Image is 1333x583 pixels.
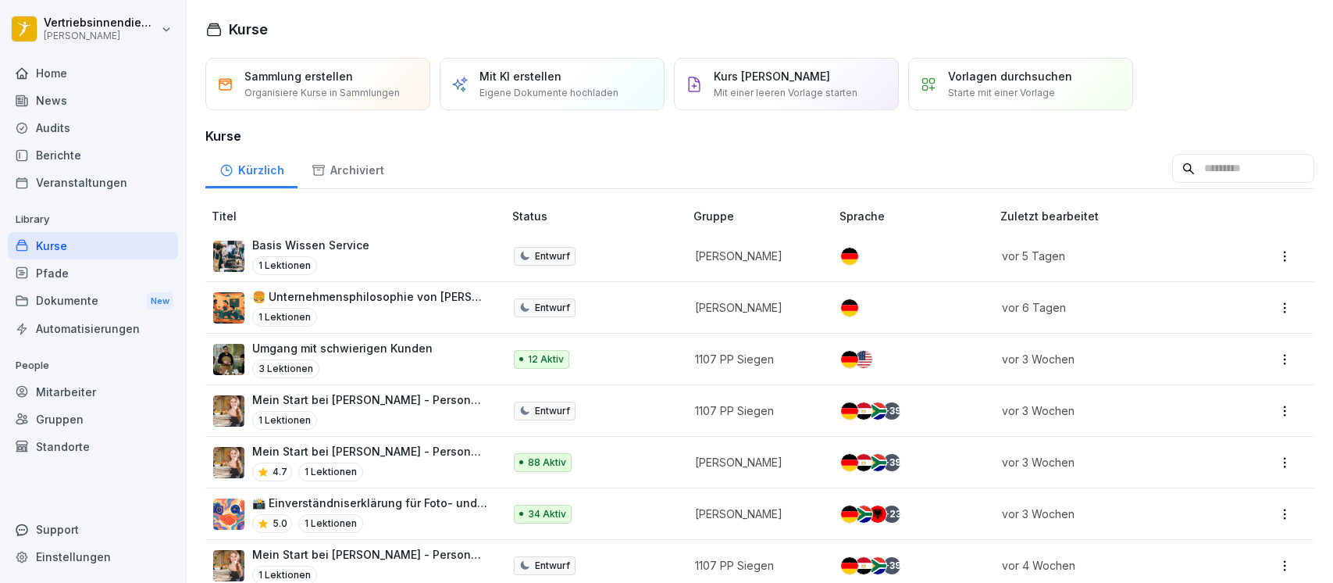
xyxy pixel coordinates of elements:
img: de.svg [841,454,858,471]
a: Einstellungen [8,543,178,570]
p: Zuletzt bearbeitet [1000,208,1234,224]
img: de.svg [841,557,858,574]
img: piso4cs045sdgh18p3b5ocgn.png [213,292,244,324]
p: vor 3 Wochen [1002,402,1215,419]
p: 5.0 [273,517,287,531]
a: Mitarbeiter [8,378,178,406]
p: 1 Lektionen [252,308,317,327]
p: Umgang mit schwierigen Kunden [252,340,433,356]
p: Vertriebsinnendienst [44,16,158,30]
img: us.svg [855,351,872,368]
p: Entwurf [535,249,570,263]
img: za.svg [855,506,872,523]
p: 34 Aktiv [528,507,566,521]
p: Sammlung erstellen [244,68,353,84]
p: vor 3 Wochen [1002,454,1215,470]
p: Library [8,207,178,232]
div: Home [8,59,178,87]
p: 1 Lektionen [298,514,363,533]
img: de.svg [841,299,858,317]
p: 📸 Einverständniserklärung für Foto- und Videonutzung [252,495,487,511]
p: 4.7 [273,465,287,479]
p: Mein Start bei [PERSON_NAME] - Personalfragebogen [252,443,487,460]
a: Berichte [8,141,178,169]
img: de.svg [841,402,858,420]
p: vor 3 Wochen [1002,351,1215,367]
a: Audits [8,114,178,141]
a: DokumenteNew [8,287,178,316]
p: 1 Lektionen [252,256,317,275]
a: News [8,87,178,114]
img: aaay8cu0h1hwaqqp9269xjan.png [213,447,244,478]
p: Organisiere Kurse in Sammlungen [244,86,400,100]
img: za.svg [869,557,886,574]
p: Eigene Dokumente hochladen [479,86,618,100]
div: Gruppen [8,406,178,433]
p: 88 Aktiv [528,456,566,470]
div: New [147,292,173,310]
p: Gruppe [693,208,833,224]
p: People [8,353,178,378]
img: eg.svg [855,454,872,471]
p: 1107 PP Siegen [695,351,814,367]
h3: Kurse [205,127,1314,145]
p: Mein Start bei [PERSON_NAME] - Personalfragebogen [252,392,487,408]
a: Veranstaltungen [8,169,178,196]
p: [PERSON_NAME] [44,30,158,41]
a: Pfade [8,259,178,287]
img: eg.svg [855,402,872,420]
div: Support [8,516,178,543]
p: Entwurf [535,559,570,573]
p: Mein Start bei [PERSON_NAME] - Personalfragebogen [252,546,487,563]
p: Mit einer leeren Vorlage starten [714,86,857,100]
div: + 39 [883,557,900,574]
p: 🍔 Unternehmensphilosophie von [PERSON_NAME] [252,288,487,305]
img: de.svg [841,351,858,368]
p: Entwurf [535,404,570,418]
p: vor 4 Wochen [1002,557,1215,574]
p: 1107 PP Siegen [695,402,814,419]
img: aaay8cu0h1hwaqqp9269xjan.png [213,550,244,581]
a: Automatisierungen [8,315,178,342]
img: za.svg [869,402,886,420]
p: 1107 PP Siegen [695,557,814,574]
img: aaay8cu0h1hwaqqp9269xjan.png [213,395,244,427]
p: 3 Lektionen [252,359,319,378]
a: Standorte [8,433,178,460]
p: Entwurf [535,301,570,315]
p: vor 5 Tagen [1002,248,1215,264]
p: Sprache [839,208,994,224]
h1: Kurse [229,19,268,40]
img: de.svg [841,506,858,523]
p: vor 3 Wochen [1002,506,1215,522]
div: + 39 [883,454,900,471]
p: Kurs [PERSON_NAME] [714,68,830,84]
img: de.svg [841,248,858,265]
p: Vorlagen durchsuchen [948,68,1072,84]
p: 12 Aktiv [528,352,564,367]
p: Mit KI erstellen [479,68,561,84]
p: Basis Wissen Service [252,237,369,253]
p: Status [512,208,687,224]
div: + 39 [883,402,900,420]
a: Archiviert [298,148,397,188]
img: eg.svg [855,557,872,574]
a: Kürzlich [205,148,298,188]
p: 1 Lektionen [298,463,363,481]
img: kmlaa60hhy6rj8umu5j2s6g8.png [213,499,244,530]
div: + 23 [883,506,900,523]
p: [PERSON_NAME] [695,454,814,470]
img: ibmq16c03v2u1873hyb2ubud.png [213,344,244,375]
a: Kurse [8,232,178,259]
